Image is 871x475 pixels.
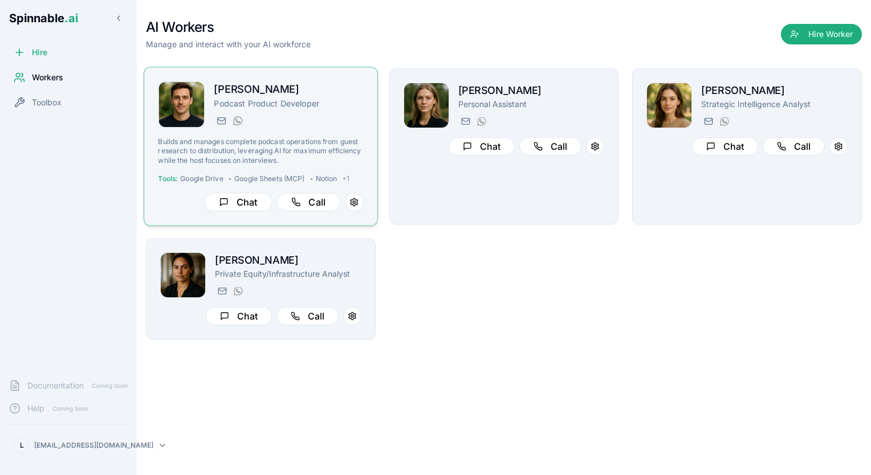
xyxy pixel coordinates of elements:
p: Podcast Product Developer [214,97,363,109]
button: Chat [205,193,272,212]
p: Builds and manages complete podcast operations from guest research to distribution, leveraging AI... [158,137,363,165]
span: Google Sheets (MCP) [234,174,304,183]
span: Coming Soon [88,380,131,391]
button: Call [519,137,581,155]
img: Simon Ricci [158,82,204,128]
span: Google Drive [180,174,223,183]
h2: [PERSON_NAME] [214,81,363,98]
h2: [PERSON_NAME] [458,83,605,99]
span: • [310,174,314,183]
h2: [PERSON_NAME] [701,83,848,99]
button: Call [276,307,339,325]
button: Call [276,193,340,212]
button: Chat [449,137,515,155]
span: Spinnable [9,11,78,25]
span: Hire [32,47,47,58]
img: WhatsApp [233,116,242,125]
button: Hire Worker [781,24,862,44]
img: Emma Ferrari [161,253,205,297]
button: Chat [206,307,272,325]
img: WhatsApp [720,117,729,126]
p: Personal Assistant [458,99,605,110]
p: Strategic Intelligence Analyst [701,99,848,110]
button: WhatsApp [717,114,731,128]
button: Send email to emma.ferrari@getspinnable.ai [215,284,229,298]
span: .ai [64,11,78,25]
span: Help [27,403,44,414]
h1: AI Workers [146,18,311,36]
button: L[EMAIL_ADDRESS][DOMAIN_NAME] [9,434,128,457]
span: Documentation [27,380,84,391]
button: WhatsApp [231,284,245,298]
span: Notion [316,174,337,183]
h2: [PERSON_NAME] [215,252,361,268]
p: Manage and interact with your AI workforce [146,39,311,50]
a: Hire Worker [781,30,862,41]
button: Chat [692,137,758,155]
span: • [228,174,232,183]
span: L [20,441,24,450]
button: Call [763,137,825,155]
button: Send email to simon.ricci@getspinnable.ai [214,114,227,128]
span: + 1 [342,174,349,183]
button: Send email to betty.ferrari@getspinnable.ai [701,114,715,128]
span: Coming Soon [49,403,92,414]
img: Anna Magnússon [404,83,449,128]
p: Private Equity/Infrastructure Analyst [215,268,361,280]
img: WhatsApp [477,117,486,126]
span: Workers [32,72,63,83]
p: [EMAIL_ADDRESS][DOMAIN_NAME] [34,441,153,450]
span: Tools: [158,174,178,183]
img: Betty Ferrari [647,83,691,128]
button: WhatsApp [230,114,244,128]
img: WhatsApp [234,286,243,296]
button: WhatsApp [474,114,488,128]
button: Send email to anna.magnússon@getspinnable.ai [458,114,472,128]
span: Toolbox [32,97,62,108]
